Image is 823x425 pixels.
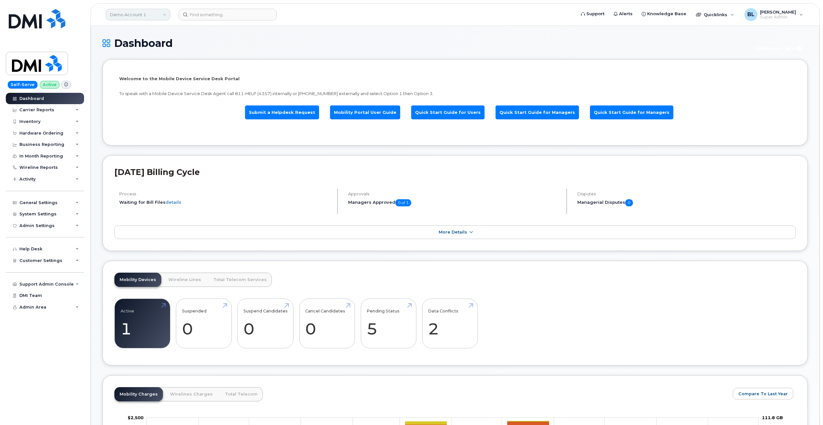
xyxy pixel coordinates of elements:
h5: Managerial Disputes [577,199,796,206]
h4: Disputes [577,191,796,196]
a: Suspended 0 [182,302,226,345]
h4: Approvals [348,191,561,196]
span: More Details [439,230,467,234]
p: To speak with a Mobile Device Service Desk Agent call 811-HELP (4357) internally or [PHONE_NUMBER... [119,91,791,97]
h2: [DATE] Billing Cycle [114,167,796,177]
a: Quick Start Guide for Users [411,105,485,119]
p: Welcome to the Mobile Device Service Desk Portal [119,76,791,82]
li: Waiting for Bill Files [119,199,332,205]
span: 0 [625,199,633,206]
tspan: $2,500 [128,415,144,420]
a: details [166,200,181,205]
a: Cancel Candidates 0 [305,302,349,345]
a: Suspend Candidates 0 [243,302,288,345]
a: Pending Status 5 [367,302,410,345]
a: Mobility Devices [114,273,161,287]
h5: Managers Approved [348,199,561,206]
a: Submit a Helpdesk Request [245,105,319,119]
span: 0 of 1 [395,199,411,206]
a: Data Conflicts 2 [428,302,472,345]
span: Compare To Last Year [738,391,788,397]
a: Wireline Lines [163,273,206,287]
button: Compare To Last Year [733,388,793,399]
a: Active 1 [121,302,164,345]
button: Customer Card [750,43,808,54]
a: Quick Start Guide for Managers [590,105,673,119]
a: Mobility Portal User Guide [330,105,400,119]
a: Mobility Charges [114,387,163,401]
h1: Dashboard [102,38,746,49]
a: Total Telecom [220,387,263,401]
g: $0 [128,415,144,420]
a: Wirelines Charges [165,387,218,401]
tspan: 111.8 GB [762,415,783,420]
a: Total Telecom Services [208,273,272,287]
a: Quick Start Guide for Managers [496,105,579,119]
h4: Process [119,191,332,196]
